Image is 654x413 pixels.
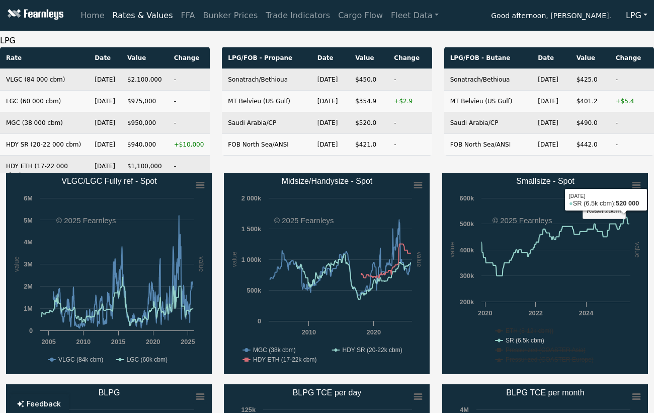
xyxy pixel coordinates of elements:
[444,134,532,156] td: FOB North Sea/ANSI
[459,298,474,306] text: 200k
[168,156,210,186] td: -
[570,134,610,156] td: $442.0
[274,216,334,225] text: © 2025 Fearnleys
[506,347,586,354] text: Pressurized (COASTER Asia)
[13,256,20,272] text: value
[532,69,570,91] td: [DATE]
[311,91,349,112] td: [DATE]
[109,6,177,26] a: Rates & Values
[388,47,432,69] th: Change
[478,309,492,317] text: 2020
[6,173,212,374] svg: VLGC/LGC Fully ref - Spot
[506,327,553,334] text: ETH (8-12k cbm))
[121,156,168,186] td: $1,100,000
[610,91,654,112] td: +$5.4
[610,134,654,156] td: -
[311,112,349,134] td: [DATE]
[24,238,33,246] text: 4M
[388,134,432,156] td: -
[253,347,296,354] text: MGC (38k cbm)
[610,47,654,69] th: Change
[41,338,55,346] text: 2005
[516,177,575,185] text: Smallsize - Spot
[89,69,121,91] td: [DATE]
[459,194,474,202] text: 600k
[528,309,542,317] text: 2022
[532,134,570,156] td: [DATE]
[302,328,316,336] text: 2010
[444,69,532,91] td: Sonatrach/Bethioua
[258,317,261,325] text: 0
[222,47,311,69] th: LPG/FOB - Propane
[222,112,311,134] td: Saudi Arabia/CP
[532,47,570,69] th: Date
[493,216,552,225] text: © 2025 Fearnleys
[448,242,456,258] text: value
[416,252,423,267] text: value
[29,327,33,334] text: 0
[459,220,474,228] text: 500k
[24,194,33,202] text: 6M
[168,69,210,91] td: -
[282,177,373,185] text: Midsize/Handysize - Spot
[444,112,532,134] td: Saudi Arabia/CP
[89,156,121,186] td: [DATE]
[168,134,210,156] td: +$10,000
[311,69,349,91] td: [DATE]
[570,47,610,69] th: Value
[76,338,91,346] text: 2010
[444,47,532,69] th: LPG/FOB - Butane
[506,356,594,363] text: Pressurized (COASTER Europe)
[121,47,168,69] th: Value
[168,112,210,134] td: -
[146,338,160,346] text: 2020
[587,207,621,215] text: Reset zoom
[111,338,125,346] text: 2015
[388,112,432,134] td: -
[387,6,443,26] a: Fleet Data
[181,338,195,346] text: 2025
[610,69,654,91] td: -
[334,6,387,26] a: Cargo Flow
[121,134,168,156] td: $940,000
[442,173,648,374] svg: Smallsize - Spot
[388,91,432,112] td: +$2.9
[89,134,121,156] td: [DATE]
[121,69,168,91] td: $2,100,000
[89,47,121,69] th: Date
[343,347,402,354] text: HDY SR (20-22k cbm)
[76,6,108,26] a: Home
[198,256,205,272] text: value
[532,112,570,134] td: [DATE]
[506,388,584,397] text: BLPG TCE per month
[121,112,168,134] td: $950,000
[388,69,432,91] td: -
[224,173,430,374] svg: Midsize/Handysize - Spot
[579,309,594,317] text: 2024
[262,6,334,26] a: Trade Indicators
[247,287,262,294] text: 500k
[24,217,33,224] text: 5M
[444,91,532,112] td: MT Belvieu (US Gulf)
[222,134,311,156] td: FOB North Sea/ANSI
[241,194,262,202] text: 2 000k
[293,388,362,397] text: BLPG TCE per day
[610,112,654,134] td: -
[349,134,388,156] td: $421.0
[24,283,33,290] text: 2M
[241,225,262,233] text: 1 500k
[222,69,311,91] td: Sonatrach/Bethioua
[168,91,210,112] td: -
[5,9,63,22] img: Fearnleys Logo
[570,91,610,112] td: $401.2
[199,6,262,26] a: Bunker Prices
[459,272,474,280] text: 300k
[253,356,316,363] text: HDY ETH (17-22k cbm)
[367,328,381,336] text: 2020
[570,69,610,91] td: $425.0
[89,112,121,134] td: [DATE]
[619,6,654,25] button: LPG
[177,6,199,26] a: FFA
[56,216,116,225] text: © 2025 Fearnleys
[24,260,33,268] text: 3M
